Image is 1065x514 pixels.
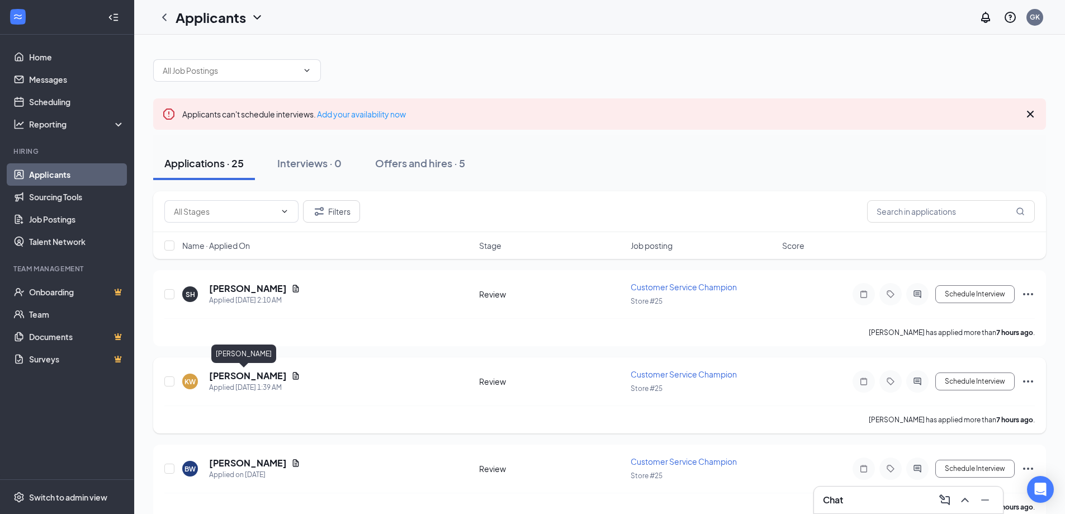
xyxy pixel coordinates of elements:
[935,460,1015,478] button: Schedule Interview
[938,493,952,507] svg: ComposeMessage
[291,371,300,380] svg: Document
[108,12,119,23] svg: Collapse
[182,109,406,119] span: Applicants can't schedule interviews.
[29,492,107,503] div: Switch to admin view
[867,200,1035,223] input: Search in applications
[375,156,465,170] div: Offers and hires · 5
[29,281,125,303] a: OnboardingCrown
[12,11,23,22] svg: WorkstreamLogo
[164,156,244,170] div: Applications · 25
[911,377,924,386] svg: ActiveChat
[211,345,276,363] div: [PERSON_NAME]
[29,348,125,370] a: SurveysCrown
[209,382,300,393] div: Applied [DATE] 1:39 AM
[631,369,737,379] span: Customer Service Champion
[29,119,125,130] div: Reporting
[29,230,125,253] a: Talent Network
[13,119,25,130] svg: Analysis
[29,46,125,68] a: Home
[479,463,624,474] div: Review
[1027,476,1054,503] div: Open Intercom Messenger
[631,240,673,251] span: Job posting
[935,285,1015,303] button: Schedule Interview
[1021,462,1035,475] svg: Ellipses
[29,68,125,91] a: Messages
[976,491,994,509] button: Minimize
[303,200,360,223] button: Filter Filters
[162,107,176,121] svg: Error
[13,264,122,273] div: Team Management
[158,11,171,24] svg: ChevronLeft
[884,464,897,473] svg: Tag
[956,491,974,509] button: ChevronUp
[782,240,804,251] span: Score
[291,459,300,468] svg: Document
[29,186,125,208] a: Sourcing Tools
[209,370,287,382] h5: [PERSON_NAME]
[1030,12,1040,22] div: GK
[631,384,662,393] span: Store #25
[184,464,196,474] div: BW
[29,326,125,348] a: DocumentsCrown
[884,290,897,299] svg: Tag
[1016,207,1025,216] svg: MagnifyingGlass
[823,494,843,506] h3: Chat
[209,295,300,306] div: Applied [DATE] 2:10 AM
[29,208,125,230] a: Job Postings
[978,493,992,507] svg: Minimize
[996,328,1033,337] b: 7 hours ago
[869,415,1035,425] p: [PERSON_NAME] has applied more than .
[313,205,326,218] svg: Filter
[479,289,624,300] div: Review
[184,377,196,386] div: KW
[992,503,1033,511] b: 16 hours ago
[936,491,954,509] button: ComposeMessage
[13,492,25,503] svg: Settings
[277,156,342,170] div: Interviews · 0
[479,376,624,387] div: Review
[1024,107,1037,121] svg: Cross
[857,377,870,386] svg: Note
[13,147,122,156] div: Hiring
[29,163,125,186] a: Applicants
[209,282,287,295] h5: [PERSON_NAME]
[631,282,737,292] span: Customer Service Champion
[911,464,924,473] svg: ActiveChat
[209,457,287,469] h5: [PERSON_NAME]
[631,471,662,480] span: Store #25
[186,290,195,299] div: SH
[280,207,289,216] svg: ChevronDown
[869,328,1035,337] p: [PERSON_NAME] has applied more than .
[631,297,662,305] span: Store #25
[182,240,250,251] span: Name · Applied On
[163,64,298,77] input: All Job Postings
[174,205,276,218] input: All Stages
[979,11,992,24] svg: Notifications
[479,240,501,251] span: Stage
[1021,287,1035,301] svg: Ellipses
[911,290,924,299] svg: ActiveChat
[857,464,870,473] svg: Note
[1004,11,1017,24] svg: QuestionInfo
[958,493,972,507] svg: ChevronUp
[209,469,300,480] div: Applied on [DATE]
[996,416,1033,424] b: 7 hours ago
[29,303,125,326] a: Team
[302,66,311,75] svg: ChevronDown
[857,290,870,299] svg: Note
[176,8,246,27] h1: Applicants
[631,456,737,466] span: Customer Service Champion
[291,284,300,293] svg: Document
[935,372,1015,390] button: Schedule Interview
[250,11,264,24] svg: ChevronDown
[1021,375,1035,388] svg: Ellipses
[317,109,406,119] a: Add your availability now
[29,91,125,113] a: Scheduling
[884,377,897,386] svg: Tag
